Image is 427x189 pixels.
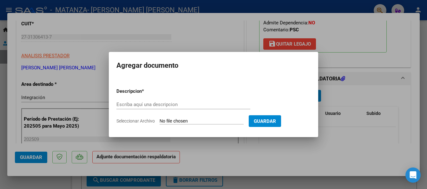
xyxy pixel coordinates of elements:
[405,167,421,183] div: Open Intercom Messenger
[116,118,155,123] span: Seleccionar Archivo
[116,88,175,95] p: Descripcion
[116,60,311,72] h2: Agregar documento
[249,115,281,127] button: Guardar
[254,118,276,124] span: Guardar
